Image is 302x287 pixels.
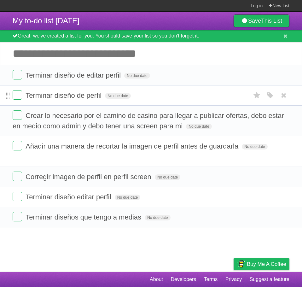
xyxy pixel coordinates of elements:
span: No due date [105,93,131,99]
span: Terminar diseños que tengo a medias [26,213,143,221]
span: Buy me a coffee [247,259,286,270]
b: This List [261,18,282,24]
span: Corregir imagen de perfil en perfil screen [26,173,153,181]
img: Buy me a coffee [237,259,245,269]
span: My to-do list [DATE] [13,16,79,25]
label: Done [13,110,22,120]
label: Done [13,70,22,79]
span: No due date [115,195,140,200]
label: Done [13,212,22,221]
a: Terms [204,273,218,285]
label: Done [13,172,22,181]
a: Buy me a coffee [234,258,289,270]
label: Done [13,141,22,150]
a: About [150,273,163,285]
span: No due date [242,144,267,149]
label: Done [13,192,22,201]
label: Star task [251,90,263,101]
span: No due date [124,73,150,79]
a: Suggest a feature [250,273,289,285]
a: Privacy [225,273,242,285]
span: No due date [186,124,212,129]
span: No due date [145,215,170,220]
span: Añadir una manera de recortar la imagen de perfil antes de guardarla [26,142,240,150]
span: Terminar diseño editar perfil [26,193,113,201]
span: No due date [155,174,180,180]
span: Crear lo necesario por el camino de casino para llegar a publicar ofertas, debo estar en medio co... [13,112,284,130]
a: Developers [171,273,196,285]
span: Terminar diseño de perfil [26,91,103,99]
span: Terminar diseño de editar perfil [26,71,122,79]
label: Done [13,90,22,100]
a: SaveThis List [234,15,289,27]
